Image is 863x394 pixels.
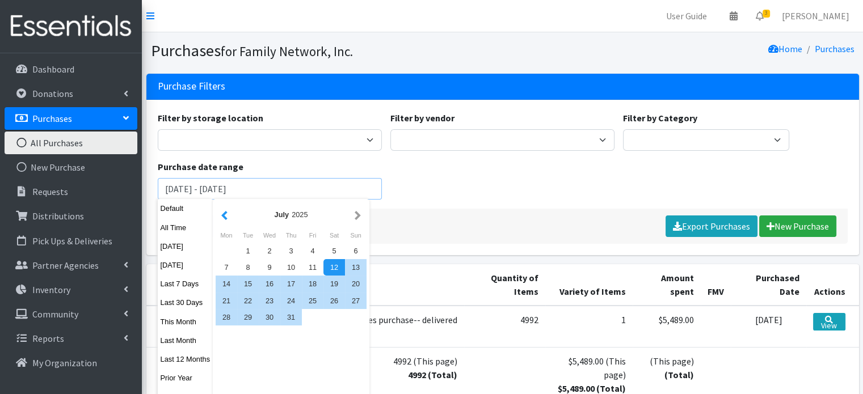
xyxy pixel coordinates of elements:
[545,264,633,306] th: Variety of Items
[158,351,213,367] button: Last 12 Months
[657,5,716,27] a: User Guide
[151,41,499,61] h1: Purchases
[237,259,259,276] div: 8
[259,243,280,259] div: 2
[221,43,353,60] small: for Family Network, Inc.
[146,306,230,348] td: HDI/Brookies
[747,5,773,27] a: 3
[158,200,213,217] button: Default
[32,210,84,222] p: Distributions
[158,370,213,386] button: Prior Year
[237,293,259,309] div: 22
[311,264,464,306] th: Comments
[216,276,237,292] div: 14
[32,308,78,320] p: Community
[5,230,137,252] a: Pick Ups & Deliveries
[815,43,854,54] a: Purchases
[345,276,367,292] div: 20
[259,293,280,309] div: 23
[158,238,213,255] button: [DATE]
[5,107,137,130] a: Purchases
[323,259,345,276] div: 12
[731,306,806,348] td: [DATE]
[5,205,137,227] a: Distributions
[633,264,701,306] th: Amount spent
[158,178,382,200] input: January 1, 2011 - December 31, 2011
[237,309,259,325] div: 29
[666,215,757,237] a: Export Purchases
[32,88,73,99] p: Donations
[237,243,259,259] div: 1
[545,306,633,348] td: 1
[158,160,243,173] label: Purchase date range
[32,260,99,271] p: Partner Agencies
[5,58,137,81] a: Dashboard
[259,309,280,325] div: 30
[146,264,230,306] th: Purchases from
[5,327,137,350] a: Reports
[302,243,323,259] div: 4
[302,228,323,243] div: Friday
[558,383,626,394] strong: $5,489.00 (Total)
[345,228,367,243] div: Sunday
[323,228,345,243] div: Saturday
[237,228,259,243] div: Tuesday
[292,210,308,219] span: 2025
[158,219,213,236] button: All Time
[5,132,137,154] a: All Purchases
[5,303,137,325] a: Community
[5,180,137,203] a: Requests
[32,333,64,344] p: Reports
[311,306,464,348] td: Brookies wipes purchase-- delivered 7/25
[664,369,694,380] strong: (Total)
[302,259,323,276] div: 11
[32,235,112,247] p: Pick Ups & Deliveries
[302,276,323,292] div: 18
[763,10,770,18] span: 3
[345,243,367,259] div: 6
[158,313,213,330] button: This Month
[280,276,302,292] div: 17
[32,284,70,295] p: Inventory
[390,111,454,125] label: Filter by vendor
[259,228,280,243] div: Wednesday
[280,293,302,309] div: 24
[274,210,289,219] strong: July
[323,276,345,292] div: 19
[813,313,845,331] a: View
[302,293,323,309] div: 25
[5,351,137,374] a: My Organization
[280,259,302,276] div: 10
[158,276,213,292] button: Last 7 Days
[408,369,457,380] strong: 4992 (Total)
[323,293,345,309] div: 26
[5,156,137,179] a: New Purchase
[280,309,302,325] div: 31
[259,259,280,276] div: 9
[32,186,68,197] p: Requests
[280,243,302,259] div: 3
[237,276,259,292] div: 15
[768,43,802,54] a: Home
[158,81,225,92] h3: Purchase Filters
[5,254,137,277] a: Partner Agencies
[216,259,237,276] div: 7
[259,276,280,292] div: 16
[216,293,237,309] div: 21
[158,294,213,311] button: Last 30 Days
[32,63,74,75] p: Dashboard
[216,228,237,243] div: Monday
[158,257,213,273] button: [DATE]
[32,113,72,124] p: Purchases
[5,7,137,45] img: HumanEssentials
[464,264,545,306] th: Quantity of Items
[731,264,806,306] th: Purchased Date
[32,357,97,368] p: My Organization
[701,264,731,306] th: FMV
[623,111,697,125] label: Filter by Category
[323,243,345,259] div: 5
[158,111,263,125] label: Filter by storage location
[633,306,701,348] td: $5,489.00
[759,215,836,237] a: New Purchase
[280,228,302,243] div: Thursday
